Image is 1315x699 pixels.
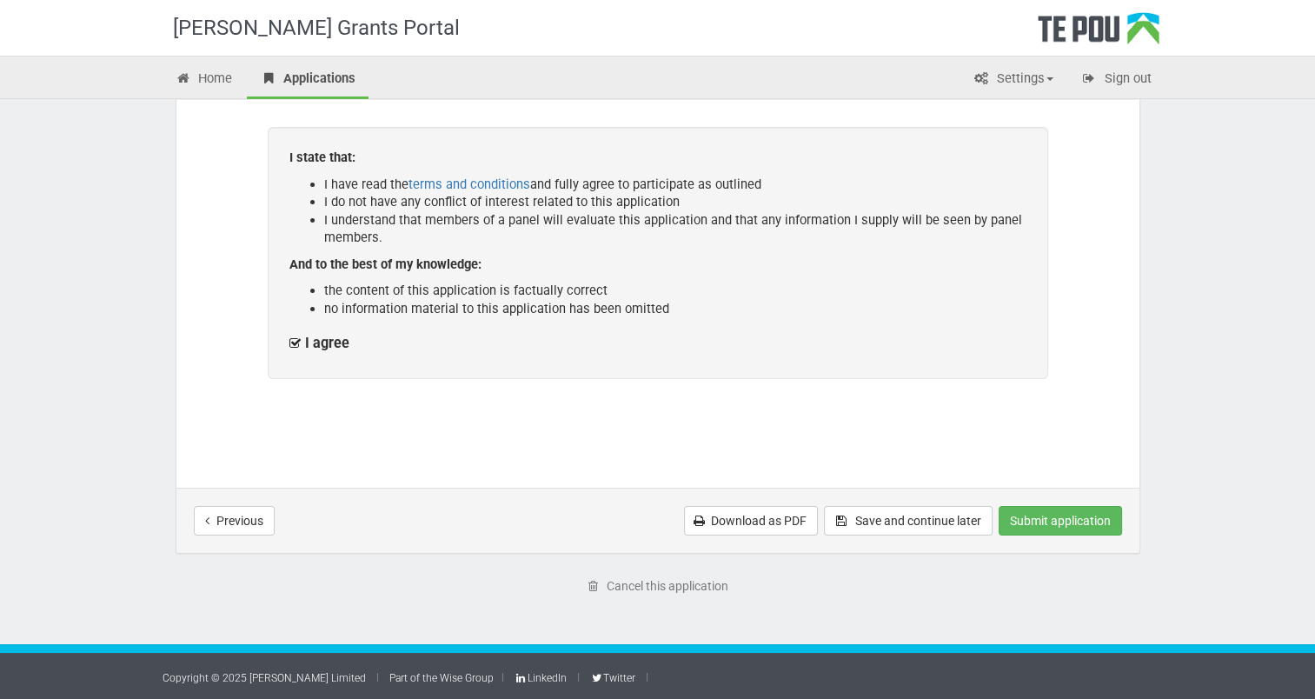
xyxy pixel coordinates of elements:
[194,506,275,536] button: Previous step
[163,672,366,684] a: Copyright © 2025 [PERSON_NAME] Limited
[824,506,993,536] button: Save and continue later
[1038,12,1159,56] div: Te Pou Logo
[389,672,494,684] a: Part of the Wise Group
[324,176,1026,194] li: I have read the and fully agree to participate as outlined
[289,335,349,353] label: I agree
[1068,61,1165,99] a: Sign out
[960,61,1066,99] a: Settings
[324,282,1026,300] li: the content of this application is factually correct
[515,672,567,684] a: LinkedIn
[289,150,355,165] b: I state that:
[324,300,1026,318] li: no information material to this application has been omitted
[999,506,1122,536] button: Submit application
[324,211,1026,247] li: I understand that members of a panel will evaluate this application and that any information I su...
[247,61,369,99] a: Applications
[575,571,740,601] a: Cancel this application
[163,61,246,99] a: Home
[289,256,482,272] b: And to the best of my knowledge:
[408,176,530,192] a: terms and conditions
[684,506,818,536] a: Download as PDF
[590,672,635,684] a: Twitter
[324,193,1026,211] li: I do not have any conflict of interest related to this application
